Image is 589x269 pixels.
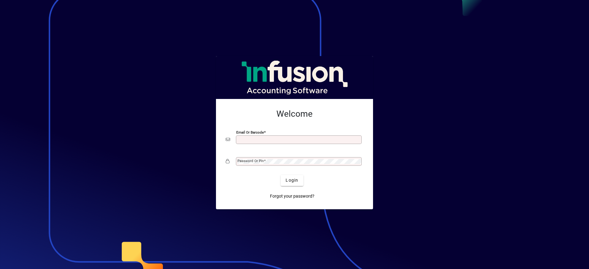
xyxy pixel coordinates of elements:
[237,159,264,163] mat-label: Password or Pin
[270,193,314,199] span: Forgot your password?
[226,109,363,119] h2: Welcome
[281,175,303,186] button: Login
[286,177,298,184] span: Login
[236,130,264,134] mat-label: Email or Barcode
[268,191,317,202] a: Forgot your password?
